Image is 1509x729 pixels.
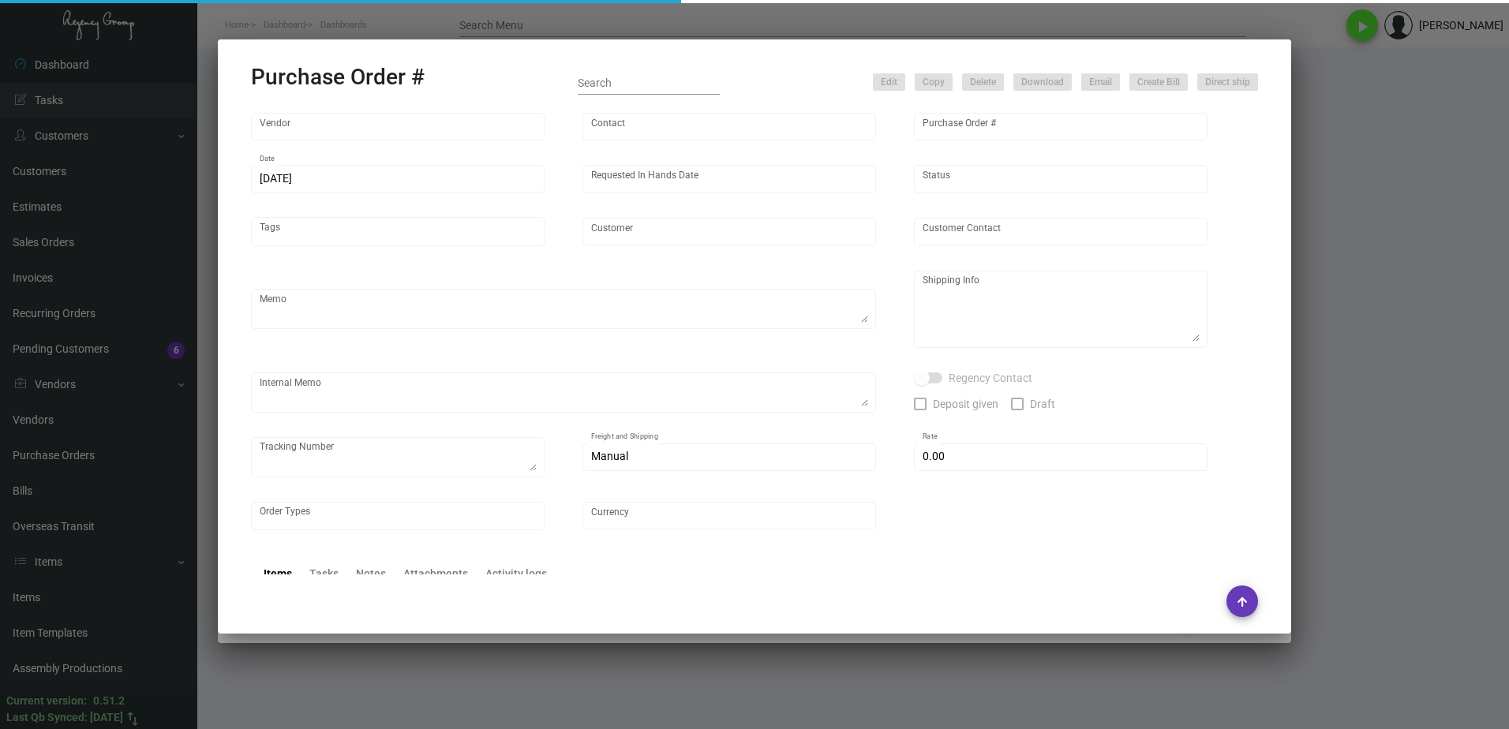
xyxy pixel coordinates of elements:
[949,368,1032,387] span: Regency Contact
[1197,73,1258,91] button: Direct ship
[933,394,998,413] span: Deposit given
[591,450,628,462] span: Manual
[1013,73,1072,91] button: Download
[1021,76,1064,89] span: Download
[6,693,87,709] div: Current version:
[1205,76,1250,89] span: Direct ship
[264,566,292,582] div: Items
[403,566,468,582] div: Attachments
[1137,76,1180,89] span: Create Bill
[251,64,425,91] h2: Purchase Order #
[6,709,123,726] div: Last Qb Synced: [DATE]
[881,76,897,89] span: Edit
[923,76,945,89] span: Copy
[915,73,953,91] button: Copy
[93,693,125,709] div: 0.51.2
[309,566,339,582] div: Tasks
[962,73,1004,91] button: Delete
[1089,76,1112,89] span: Email
[873,73,905,91] button: Edit
[1030,394,1055,413] span: Draft
[970,76,996,89] span: Delete
[356,566,386,582] div: Notes
[1081,73,1120,91] button: Email
[1129,73,1188,91] button: Create Bill
[485,566,547,582] div: Activity logs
